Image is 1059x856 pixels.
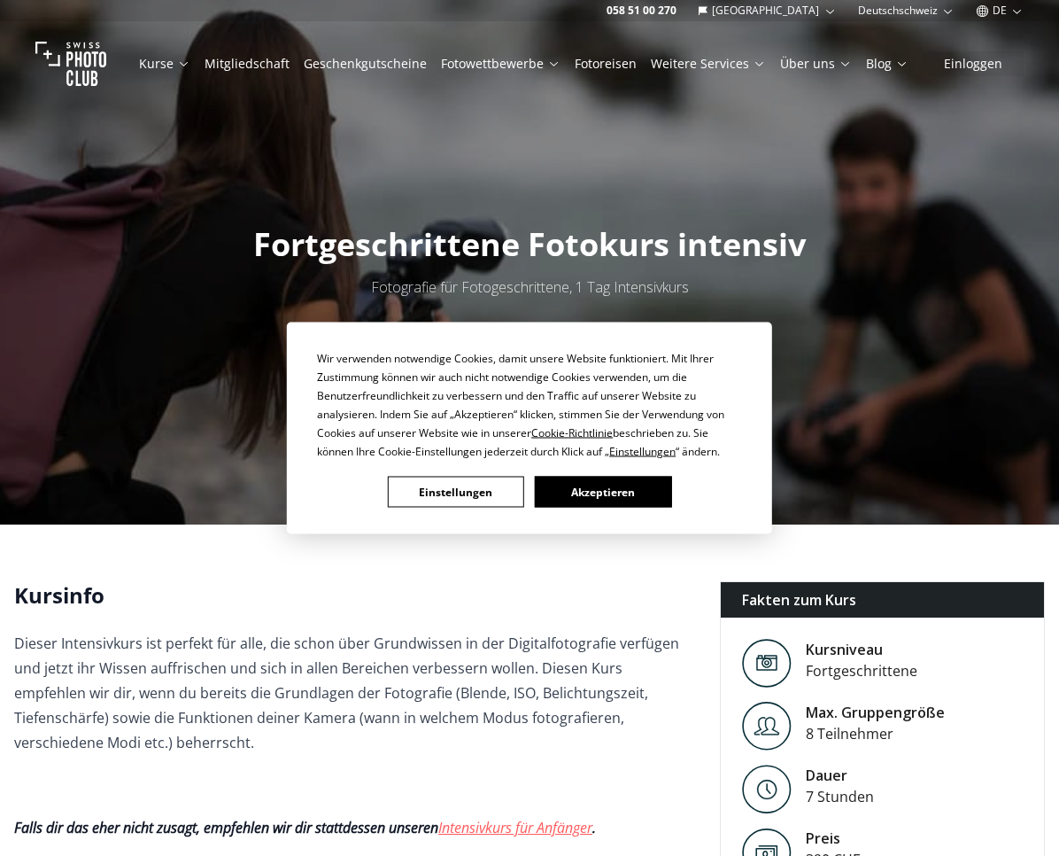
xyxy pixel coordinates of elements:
[609,444,676,459] span: Einstellungen
[535,477,671,508] button: Akzeptieren
[317,349,742,461] div: Wir verwenden notwendige Cookies, damit unsere Website funktioniert. Mit Ihrer Zustimmung können ...
[287,323,772,534] div: Cookie Consent Prompt
[531,425,613,440] span: Cookie-Richtlinie
[388,477,524,508] button: Einstellungen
